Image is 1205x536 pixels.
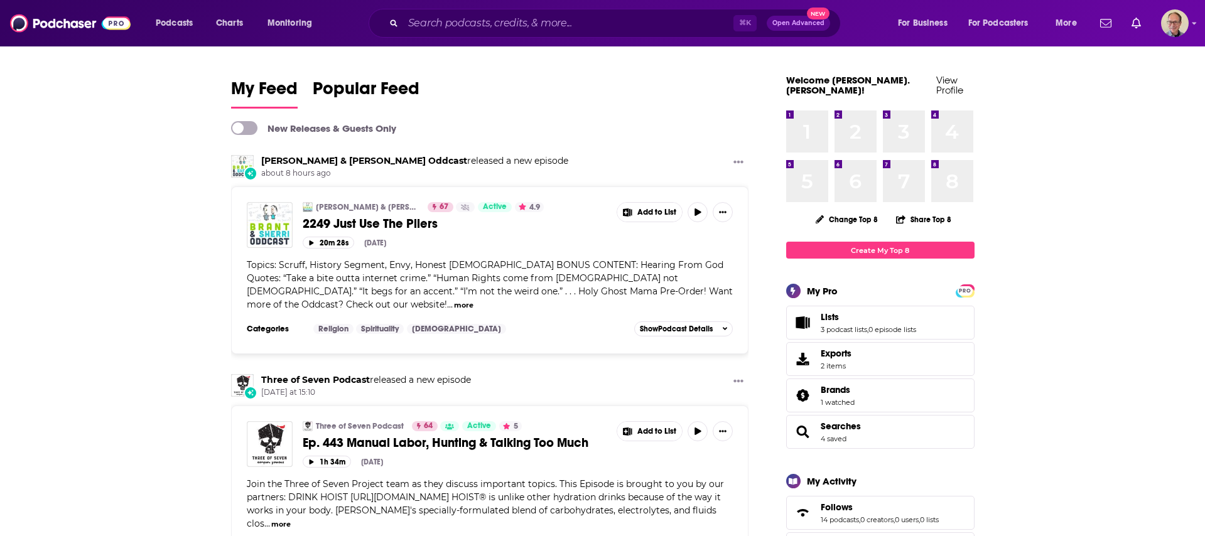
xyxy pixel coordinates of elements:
[936,74,963,96] a: View Profile
[821,348,851,359] span: Exports
[786,242,975,259] a: Create My Top 8
[617,422,683,441] button: Show More Button
[261,168,568,179] span: about 8 hours ago
[303,435,608,451] a: Ep. 443 Manual Labor, Hunting & Talking Too Much
[356,324,404,334] a: Spirituality
[244,166,257,180] div: New Episode
[1161,9,1189,37] span: Logged in as tommy.lynch
[313,78,419,107] span: Popular Feed
[807,8,829,19] span: New
[316,421,404,431] a: Three of Seven Podcast
[424,420,433,432] span: 64
[261,155,467,166] a: Brant & Sherri Oddcast
[713,202,733,222] button: Show More Button
[637,427,676,436] span: Add to List
[303,421,313,431] img: Three of Seven Podcast
[713,421,733,441] button: Show More Button
[261,374,471,386] h3: released a new episode
[381,9,853,38] div: Search podcasts, credits, & more...
[821,311,916,323] a: Lists
[247,259,733,310] span: Topics: Scruff, History Segment, Envy, Honest [DEMOGRAPHIC_DATA] BONUS CONTENT: Hearing From God ...
[208,13,251,33] a: Charts
[361,458,383,466] div: [DATE]
[895,515,919,524] a: 0 users
[1095,13,1116,34] a: Show notifications dropdown
[868,325,916,334] a: 0 episode lists
[958,286,973,296] span: PRO
[1056,14,1077,32] span: More
[303,216,608,232] a: 2249 Just Use The Pliers
[10,11,131,35] img: Podchaser - Follow, Share and Rate Podcasts
[821,421,861,432] a: Searches
[454,300,473,311] button: more
[637,208,676,217] span: Add to List
[733,15,757,31] span: ⌘ K
[267,14,312,32] span: Monitoring
[467,420,491,432] span: Active
[821,501,939,513] a: Follows
[1161,9,1189,37] button: Show profile menu
[786,415,975,449] span: Searches
[412,421,438,431] a: 64
[821,362,851,370] span: 2 items
[313,324,354,334] a: Religion
[264,518,270,529] span: ...
[821,515,859,524] a: 14 podcasts
[303,202,313,212] img: Brant & Sherri Oddcast
[231,78,298,109] a: My Feed
[791,387,816,404] a: Brands
[231,155,254,178] img: Brant & Sherri Oddcast
[821,398,855,407] a: 1 watched
[791,504,816,522] a: Follows
[958,286,973,295] a: PRO
[483,201,507,213] span: Active
[867,325,868,334] span: ,
[898,14,948,32] span: For Business
[247,421,293,467] a: Ep. 443 Manual Labor, Hunting & Talking Too Much
[728,374,748,390] button: Show More Button
[859,515,860,524] span: ,
[247,202,293,248] img: 2249 Just Use The Pliers
[807,285,838,297] div: My Pro
[821,325,867,334] a: 3 podcast lists
[860,515,894,524] a: 0 creators
[231,78,298,107] span: My Feed
[440,201,448,213] span: 67
[271,519,291,530] button: more
[247,478,724,529] span: Join the Three of Seven Project team as they discuss important topics. This Episode is brought to...
[791,350,816,368] span: Exports
[786,306,975,340] span: Lists
[447,299,453,310] span: ...
[807,475,856,487] div: My Activity
[791,423,816,441] a: Searches
[303,435,588,451] span: Ep. 443 Manual Labor, Hunting & Talking Too Much
[364,239,386,247] div: [DATE]
[821,384,850,395] span: Brands
[772,20,824,26] span: Open Advanced
[728,155,748,171] button: Show More Button
[231,121,396,135] a: New Releases & Guests Only
[313,78,419,109] a: Popular Feed
[478,202,512,212] a: Active
[786,342,975,376] a: Exports
[231,374,254,397] img: Three of Seven Podcast
[786,378,975,412] span: Brands
[303,237,354,249] button: 20m 28s
[407,324,506,334] a: [DEMOGRAPHIC_DATA]
[1047,13,1093,33] button: open menu
[261,374,370,385] a: Three of Seven Podcast
[786,74,910,96] a: Welcome [PERSON_NAME].[PERSON_NAME]!
[316,202,419,212] a: [PERSON_NAME] & [PERSON_NAME] Oddcast
[1161,9,1189,37] img: User Profile
[894,515,895,524] span: ,
[303,456,351,468] button: 1h 34m
[1127,13,1146,34] a: Show notifications dropdown
[821,384,855,395] a: Brands
[147,13,209,33] button: open menu
[889,13,963,33] button: open menu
